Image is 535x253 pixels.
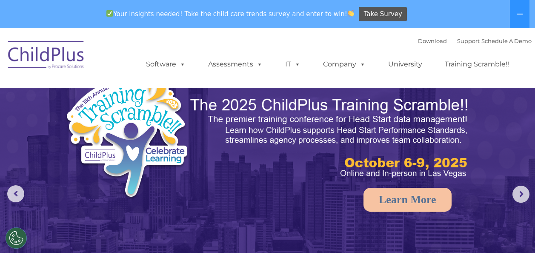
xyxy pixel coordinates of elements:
button: Cookies Settings [6,227,27,249]
img: ChildPlus by Procare Solutions [4,35,89,78]
a: Training Scramble!! [436,56,518,73]
a: Support [457,37,480,44]
span: Your insights needed! Take the child care trends survey and enter to win! [103,6,358,22]
a: Schedule A Demo [481,37,532,44]
a: Download [418,37,447,44]
a: University [380,56,431,73]
img: 👏 [348,10,354,17]
a: Take Survey [359,7,407,22]
font: | [418,37,532,44]
a: IT [277,56,309,73]
a: Learn More [363,188,452,212]
a: Assessments [200,56,271,73]
a: Company [315,56,374,73]
span: Take Survey [364,7,402,22]
img: ✅ [106,10,113,17]
a: Software [137,56,194,73]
